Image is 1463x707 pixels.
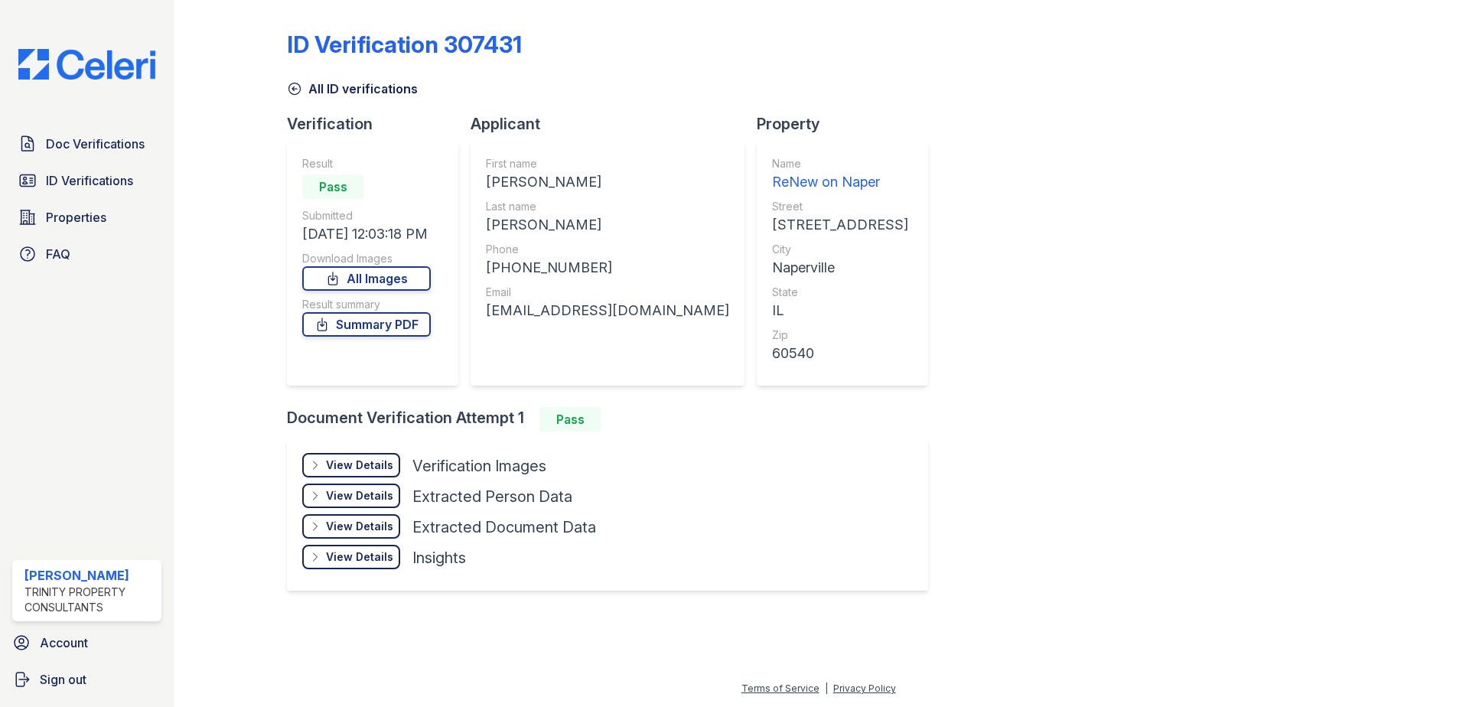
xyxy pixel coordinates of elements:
div: Result summary [302,297,431,312]
div: Extracted Document Data [412,516,596,538]
div: [STREET_ADDRESS] [772,214,908,236]
div: [DATE] 12:03:18 PM [302,223,431,245]
div: [PERSON_NAME] [486,171,729,193]
div: Last name [486,199,729,214]
div: Verification Images [412,455,546,477]
a: ID Verifications [12,165,161,196]
div: ReNew on Naper [772,171,908,193]
span: ID Verifications [46,171,133,190]
div: Pass [539,407,601,432]
div: 60540 [772,343,908,364]
div: Property [757,113,940,135]
div: Phone [486,242,729,257]
div: View Details [326,549,393,565]
div: ID Verification 307431 [287,31,522,58]
div: Email [486,285,729,300]
a: FAQ [12,239,161,269]
a: Account [6,627,168,658]
div: Verification [287,113,471,135]
span: Account [40,634,88,652]
div: State [772,285,908,300]
div: Applicant [471,113,757,135]
div: Extracted Person Data [412,486,572,507]
div: IL [772,300,908,321]
span: Doc Verifications [46,135,145,153]
div: [PHONE_NUMBER] [486,257,729,279]
div: Name [772,156,908,171]
div: Document Verification Attempt 1 [287,407,940,432]
div: Trinity Property Consultants [24,585,155,615]
div: View Details [326,488,393,503]
a: Terms of Service [741,683,819,694]
div: View Details [326,458,393,473]
div: [EMAIL_ADDRESS][DOMAIN_NAME] [486,300,729,321]
div: Naperville [772,257,908,279]
span: Properties [46,208,106,226]
span: Sign out [40,670,86,689]
a: Sign out [6,664,168,695]
span: FAQ [46,245,70,263]
div: Submitted [302,208,431,223]
div: City [772,242,908,257]
a: Summary PDF [302,312,431,337]
div: | [825,683,828,694]
a: Name ReNew on Naper [772,156,908,193]
a: Doc Verifications [12,129,161,159]
a: Properties [12,202,161,233]
div: Insights [412,547,466,569]
div: Zip [772,327,908,343]
div: Download Images [302,251,431,266]
div: [PERSON_NAME] [24,566,155,585]
a: All ID verifications [287,80,418,98]
div: [PERSON_NAME] [486,214,729,236]
img: CE_Logo_Blue-a8612792a0a2168367f1c8372b55b34899dd931a85d93a1a3d3e32e68fde9ad4.png [6,49,168,80]
div: Pass [302,174,363,199]
div: Street [772,199,908,214]
a: Privacy Policy [833,683,896,694]
div: Result [302,156,431,171]
div: View Details [326,519,393,534]
a: All Images [302,266,431,291]
div: First name [486,156,729,171]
